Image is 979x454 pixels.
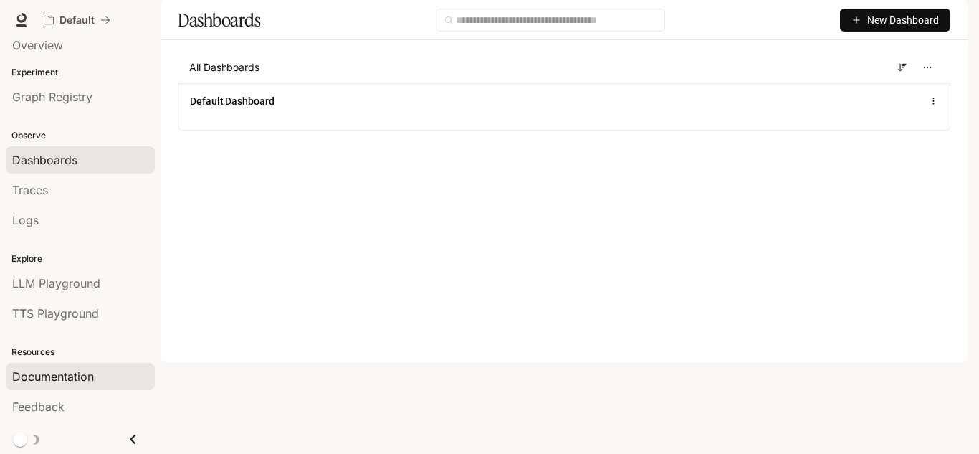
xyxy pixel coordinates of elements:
[867,12,939,28] span: New Dashboard
[37,6,117,34] button: All workspaces
[189,60,259,75] span: All Dashboards
[59,14,95,27] p: Default
[840,9,950,32] button: New Dashboard
[178,6,260,34] h1: Dashboards
[190,94,274,108] a: Default Dashboard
